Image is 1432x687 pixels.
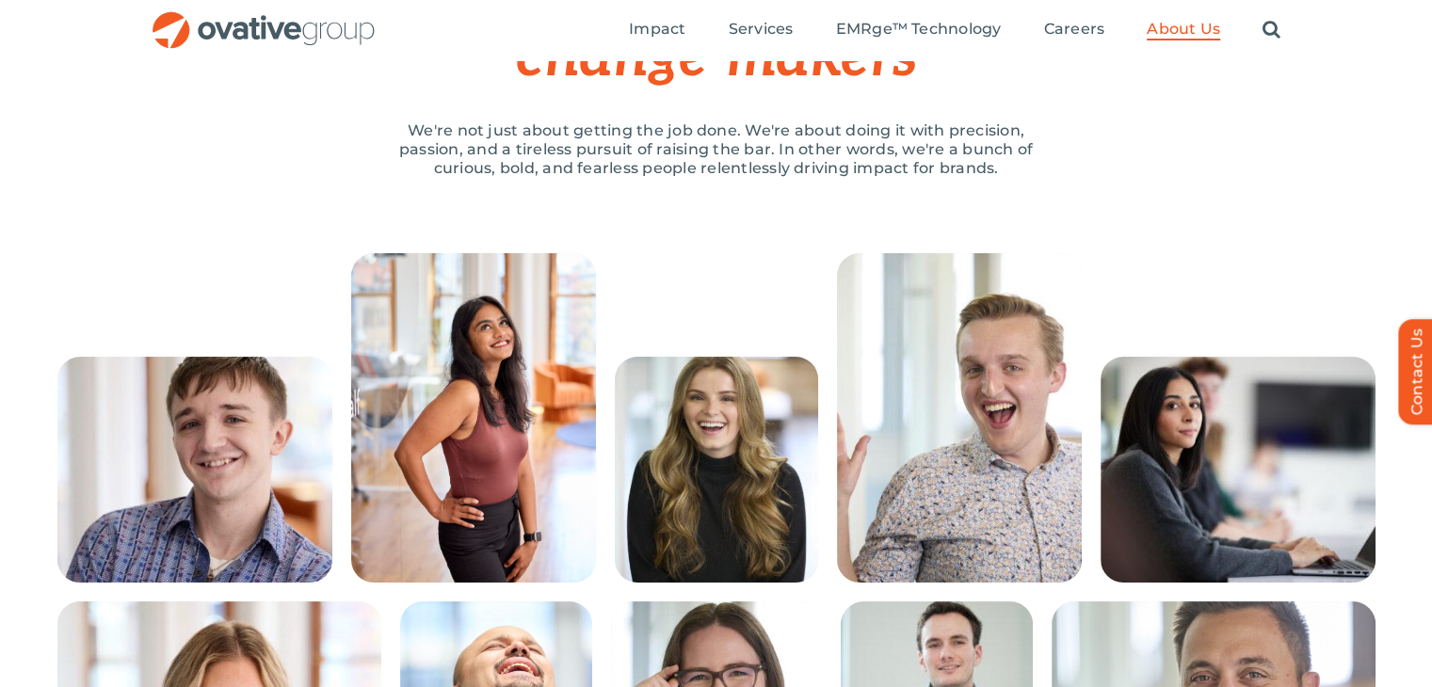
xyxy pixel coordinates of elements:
span: About Us [1147,20,1220,39]
p: We're not just about getting the job done. We're about doing it with precision, passion, and a ti... [378,121,1055,178]
span: Impact [629,20,685,39]
img: People – Collage Ethan [57,357,332,583]
img: People – Collage Trushna [1101,357,1376,583]
span: Careers [1044,20,1105,39]
a: Services [729,20,794,40]
a: Careers [1044,20,1105,40]
a: OG_Full_horizontal_RGB [151,9,377,27]
span: EMRge™ Technology [835,20,1001,39]
a: EMRge™ Technology [835,20,1001,40]
a: Search [1263,20,1280,40]
img: People – Collage McCrossen [837,253,1082,583]
img: 240613_Ovative Group_Portrait14945 (1) [351,253,596,583]
a: About Us [1147,20,1220,40]
img: People – Collage Lauren [615,357,818,583]
span: Services [729,20,794,39]
a: Impact [629,20,685,40]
